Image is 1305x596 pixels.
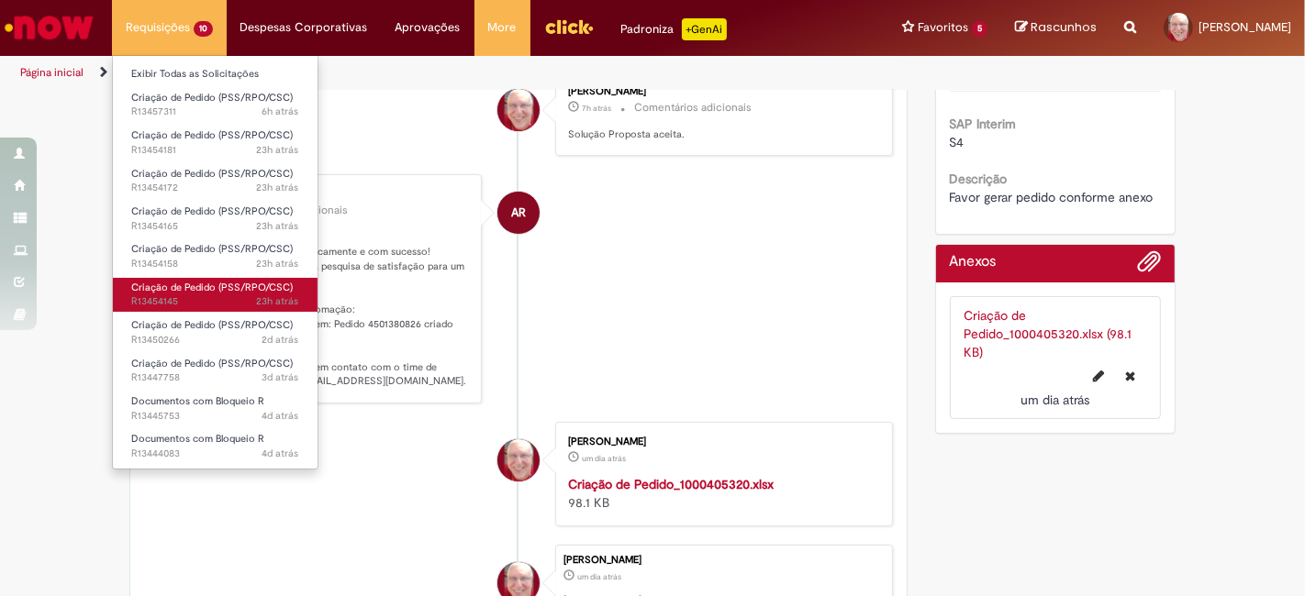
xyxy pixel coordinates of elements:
span: AR [511,191,526,235]
a: Página inicial [20,65,84,80]
button: Adicionar anexos [1137,249,1161,282]
span: 4d atrás [262,409,299,423]
span: More [488,18,517,37]
span: 6h atrás [262,105,299,118]
div: Fernando Cesar Ferreira [497,439,540,481]
div: [PERSON_NAME] [568,86,874,97]
a: Aberto R13445753 : Documentos com Bloqueio R [113,392,318,425]
time: 26/08/2025 11:20:16 [262,370,299,384]
span: Criação de Pedido (PSS/RPO/CSC) [131,167,293,181]
span: Requisições [126,18,190,37]
span: 23h atrás [257,219,299,233]
b: Descrição [950,171,1008,187]
a: Exibir Todas as Solicitações [113,64,318,84]
a: Aberto R13447758 : Criação de Pedido (PSS/RPO/CSC) [113,354,318,388]
div: [PERSON_NAME] [568,436,874,447]
span: R13454158 [131,257,299,271]
a: Aberto R13450266 : Criação de Pedido (PSS/RPO/CSC) [113,315,318,349]
span: um dia atrás [577,571,621,582]
span: 23h atrás [257,181,299,194]
a: Aberto R13454165 : Criação de Pedido (PSS/RPO/CSC) [113,202,318,236]
span: Aprovações [396,18,461,37]
time: 27/08/2025 18:25:08 [257,219,299,233]
span: R13454172 [131,181,299,195]
span: R13454181 [131,143,299,158]
div: Padroniza [621,18,727,40]
time: 27/08/2025 16:33:27 [577,571,621,582]
span: 10 [194,21,213,37]
ul: Requisições [112,55,318,469]
a: Aberto R13454181 : Criação de Pedido (PSS/RPO/CSC) [113,126,318,160]
span: Criação de Pedido (PSS/RPO/CSC) [131,204,293,218]
time: 27/08/2025 16:33:22 [1021,392,1089,408]
button: Excluir Criação de Pedido_1000405320.xlsx [1114,361,1146,391]
span: R13454165 [131,219,299,234]
span: Documentos com Bloqueio R [131,432,264,446]
span: R13444083 [131,447,299,461]
span: R13457311 [131,105,299,119]
span: um dia atrás [1021,392,1089,408]
a: Aberto R13454158 : Criação de Pedido (PSS/RPO/CSC) [113,239,318,273]
span: Criação de Pedido (PSS/RPO/CSC) [131,128,293,142]
span: 4d atrás [262,447,299,460]
time: 28/08/2025 11:43:42 [262,105,299,118]
h2: Anexos [950,254,997,270]
time: 25/08/2025 17:14:48 [262,409,299,423]
div: [PERSON_NAME] [563,555,883,566]
span: Criação de Pedido (PSS/RPO/CSC) [131,242,293,256]
small: Comentários adicionais [634,100,752,116]
span: 7h atrás [582,103,611,114]
time: 27/08/2025 18:22:22 [257,257,299,270]
span: um dia atrás [582,453,626,464]
a: Rascunhos [1015,19,1097,37]
div: Ambev RPA [497,192,540,234]
span: 23h atrás [257,257,299,270]
span: 23h atrás [257,143,299,157]
span: 2d atrás [262,333,299,347]
span: Favor gerar pedido conforme anexo [950,189,1154,205]
span: Criação de Pedido (PSS/RPO/CSC) [131,281,293,294]
time: 27/08/2025 18:31:56 [257,143,299,157]
span: Criação de Pedido (PSS/RPO/CSC) [131,91,293,105]
span: Despesas Corporativas [240,18,368,37]
span: 3d atrás [262,370,299,384]
time: 27/08/2025 16:33:22 [582,453,626,464]
ul: Trilhas de página [14,56,856,90]
span: Favoritos [918,18,968,37]
span: R13445753 [131,409,299,424]
span: 23h atrás [257,294,299,308]
time: 27/08/2025 18:28:32 [257,181,299,194]
span: Criação de Pedido (PSS/RPO/CSC) [131,318,293,332]
span: Criação de Pedido (PSS/RPO/CSC) [131,357,293,370]
span: R13450266 [131,333,299,348]
img: click_logo_yellow_360x200.png [544,13,594,40]
span: 5 [972,21,987,37]
div: Fernando Cesar Ferreira [497,89,540,131]
a: Criação de Pedido_1000405320.xlsx (98.1 KB) [965,307,1132,360]
span: R13447758 [131,370,299,385]
p: +GenAi [682,18,727,40]
a: Aberto R13444083 : Documentos com Bloqueio R [113,429,318,463]
span: S4 [950,134,965,150]
b: SAP Interim [950,116,1017,132]
span: R13454145 [131,294,299,309]
button: Editar nome de arquivo Criação de Pedido_1000405320.xlsx [1082,361,1115,391]
a: Criação de Pedido_1000405320.xlsx [568,476,774,492]
a: Aberto R13457311 : Criação de Pedido (PSS/RPO/CSC) [113,88,318,122]
span: Rascunhos [1031,18,1097,36]
time: 25/08/2025 12:36:13 [262,447,299,460]
span: [PERSON_NAME] [1199,19,1291,35]
p: Solução Proposta aceita. [568,127,874,142]
a: Aberto R13454172 : Criação de Pedido (PSS/RPO/CSC) [113,164,318,198]
time: 27/08/2025 18:17:29 [257,294,299,308]
span: Documentos com Bloqueio R [131,394,264,408]
div: 98.1 KB [568,475,874,512]
time: 26/08/2025 19:08:33 [262,333,299,347]
img: ServiceNow [2,9,96,46]
a: Aberto R13454145 : Criação de Pedido (PSS/RPO/CSC) [113,278,318,312]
